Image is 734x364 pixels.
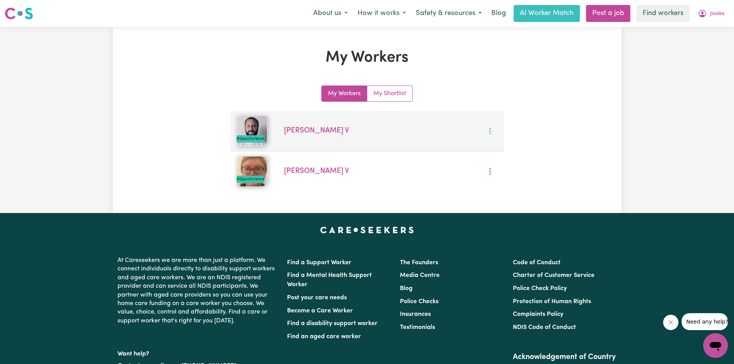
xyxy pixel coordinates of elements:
[287,260,351,266] a: Find a Support Worker
[400,260,438,266] a: The Founders
[287,295,347,301] a: Post your care needs
[118,347,278,358] p: Want help?
[483,125,497,137] button: More options
[514,5,580,22] a: AI Worker Match
[287,320,378,327] a: Find a disability support worker
[513,352,616,362] h2: Acknowledgement of Country
[353,5,411,22] button: How it works
[5,5,47,12] span: Need any help?
[400,324,435,330] a: Testimonials
[287,272,372,288] a: Find a Mental Health Support Worker
[322,86,367,101] a: My Workers
[513,324,576,330] a: NDIS Code of Conduct
[710,10,724,18] span: Jooles
[5,7,33,20] img: Careseekers logo
[367,86,412,101] a: My Shortlist
[513,311,563,317] a: Complaints Policy
[513,285,567,292] a: Police Check Policy
[287,308,353,314] a: Become a Care Worker
[513,260,561,266] a: Code of Conduct
[202,49,532,67] h1: My Workers
[118,253,278,328] p: At Careseekers we are more than just a platform. We connect individuals directly to disability su...
[320,227,414,233] a: Careseekers home page
[693,5,729,22] button: My Account
[400,272,440,278] a: Media Centre
[284,127,349,134] a: [PERSON_NAME] V
[284,168,349,175] a: [PERSON_NAME] V
[483,166,497,178] button: More options
[237,156,267,187] img: Marie V
[237,135,264,143] div: #OpenForWork
[663,315,679,330] iframe: Close message
[682,313,728,330] iframe: Message from company
[703,333,728,358] iframe: Button to launch messaging window
[513,272,595,278] a: Charter of Customer Service
[5,5,33,22] a: Careseekers logo
[400,311,431,317] a: Insurances
[308,5,353,22] button: About us
[287,334,361,340] a: Find an aged care worker
[237,176,264,183] div: #OpenForWork
[637,5,690,22] a: Find workers
[513,299,591,305] a: Protection of Human Rights
[237,116,267,146] img: Michele V
[400,299,438,305] a: Police Checks
[400,285,413,292] a: Blog
[487,5,511,22] a: Blog
[586,5,630,22] a: Post a job
[411,5,487,22] button: Safety & resources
